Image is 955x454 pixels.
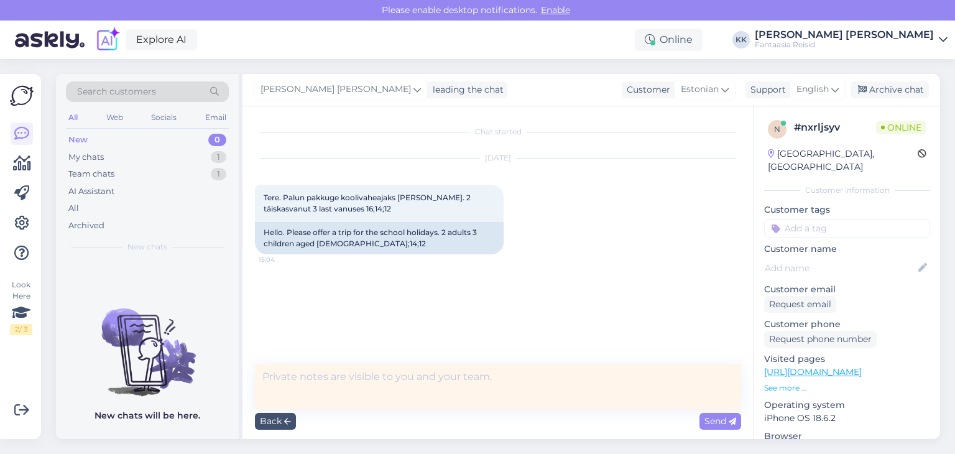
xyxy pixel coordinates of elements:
p: Visited pages [764,353,930,366]
a: [URL][DOMAIN_NAME] [764,366,862,378]
div: Online [635,29,703,51]
p: Customer email [764,283,930,296]
span: Enable [537,4,574,16]
div: Archived [68,220,104,232]
div: Support [745,83,786,96]
img: Askly Logo [10,84,34,108]
div: Customer [622,83,670,96]
span: Tere. Palun pakkuge koolivaheajaks [PERSON_NAME]. 2 täiskasvanut 3 last vanuses 16;14;12 [264,193,473,213]
span: 15:04 [259,255,305,264]
p: Customer tags [764,203,930,216]
div: # nxrljsyv [794,120,876,135]
div: Web [104,109,126,126]
div: Socials [149,109,179,126]
div: Archive chat [851,81,929,98]
span: Search customers [77,85,156,98]
div: 0 [208,134,226,146]
p: Customer phone [764,318,930,331]
div: AI Assistant [68,185,114,198]
img: explore-ai [95,27,121,53]
p: See more ... [764,382,930,394]
div: [GEOGRAPHIC_DATA], [GEOGRAPHIC_DATA] [768,147,918,174]
a: [PERSON_NAME] [PERSON_NAME]Fantaasia Reisid [755,30,948,50]
div: My chats [68,151,104,164]
div: [DATE] [255,152,741,164]
div: 2 / 3 [10,324,32,335]
a: Explore AI [126,29,197,50]
span: Online [876,121,926,134]
div: leading the chat [428,83,504,96]
p: Operating system [764,399,930,412]
span: Send [704,415,736,427]
p: iPhone OS 18.6.2 [764,412,930,425]
span: English [796,83,829,96]
p: Customer name [764,243,930,256]
p: Browser [764,430,930,443]
div: New [68,134,88,146]
span: New chats [127,241,167,252]
div: Look Here [10,279,32,335]
input: Add name [765,261,916,275]
span: [PERSON_NAME] [PERSON_NAME] [261,83,411,96]
div: KK [732,31,750,49]
div: Request email [764,296,836,313]
span: Estonian [681,83,719,96]
div: Email [203,109,229,126]
div: [PERSON_NAME] [PERSON_NAME] [755,30,934,40]
div: Customer information [764,185,930,196]
div: Hello. Please offer a trip for the school holidays. 2 adults 3 children aged [DEMOGRAPHIC_DATA];1... [255,222,504,254]
div: Back [255,413,296,430]
div: Fantaasia Reisid [755,40,934,50]
span: n [774,124,780,134]
div: Team chats [68,168,114,180]
div: All [66,109,80,126]
img: No chats [56,286,239,398]
input: Add a tag [764,219,930,238]
div: 1 [211,151,226,164]
p: New chats will be here. [95,409,200,422]
div: All [68,202,79,215]
div: Request phone number [764,331,877,348]
div: Chat started [255,126,741,137]
div: 1 [211,168,226,180]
